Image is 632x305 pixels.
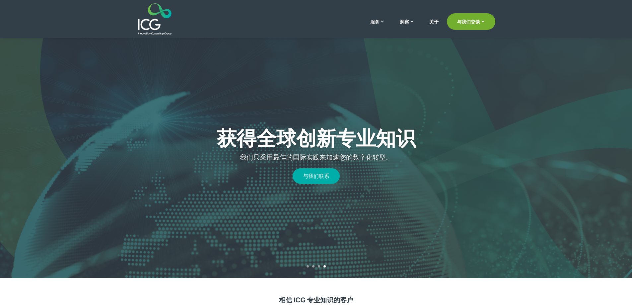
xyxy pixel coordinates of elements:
img: 免疫组化 [138,3,172,35]
a: 与我们交谈 [447,13,495,30]
a: 与我们联系 [293,168,340,184]
a: 服务 [370,18,391,35]
font: 与我们交谈 [457,19,480,25]
font: 相信 ICG 专业知识的客户 [279,295,353,304]
font: 我们只采用最佳的国际实践来加速您的数字化转型。 [240,153,392,162]
a: 关于 [429,19,439,35]
a: 洞察 [400,18,421,35]
font: 与我们联系 [303,172,329,180]
iframe: 聊天小工具 [515,233,632,305]
font: 关于 [429,19,439,25]
font: 服务 [370,19,380,25]
font: 洞察 [400,19,409,25]
div: 聊天小组件 [515,233,632,305]
a: 获得全球创新专业知识 [217,124,416,151]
